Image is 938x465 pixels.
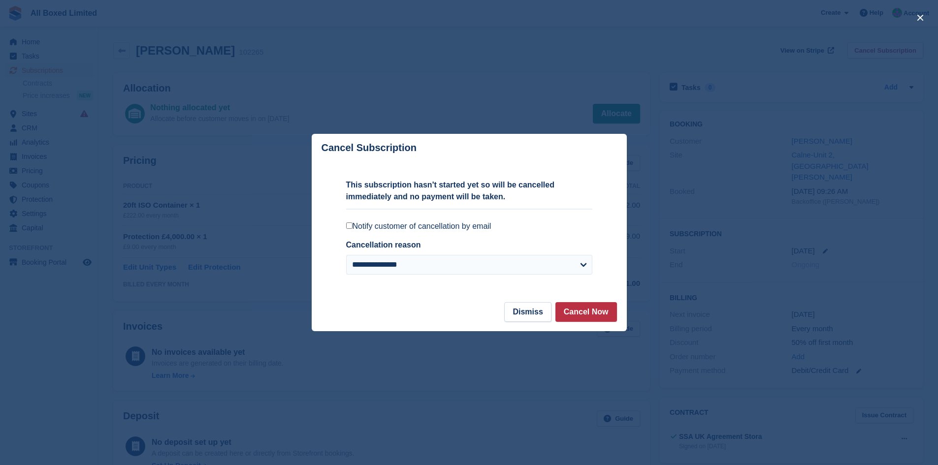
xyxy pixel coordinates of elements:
label: Cancellation reason [346,241,421,249]
button: close [912,10,928,26]
p: Cancel Subscription [322,142,417,154]
button: Cancel Now [555,302,617,322]
input: Notify customer of cancellation by email [346,222,353,229]
button: Dismiss [504,302,551,322]
p: This subscription hasn't started yet so will be cancelled immediately and no payment will be taken. [346,179,592,203]
label: Notify customer of cancellation by email [346,221,592,231]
